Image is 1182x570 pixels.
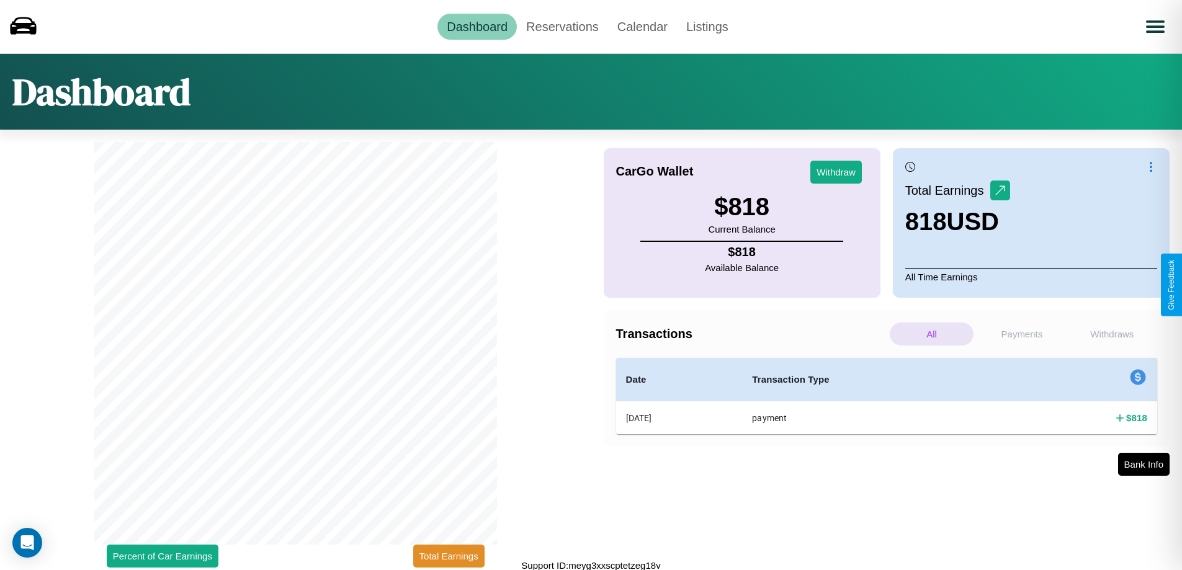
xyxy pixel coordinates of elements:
[1118,453,1170,476] button: Bank Info
[705,245,779,259] h4: $ 818
[626,372,733,387] h4: Date
[980,323,1063,345] p: Payments
[1126,411,1147,424] h4: $ 818
[905,179,990,202] p: Total Earnings
[708,221,775,238] p: Current Balance
[12,528,42,558] div: Open Intercom Messenger
[742,401,1010,435] th: payment
[708,193,775,221] h3: $ 818
[437,14,517,40] a: Dashboard
[616,164,694,179] h4: CarGo Wallet
[810,161,862,184] button: Withdraw
[413,545,485,568] button: Total Earnings
[677,14,738,40] a: Listings
[616,358,1158,434] table: simple table
[1167,260,1176,310] div: Give Feedback
[905,268,1157,285] p: All Time Earnings
[12,66,190,117] h1: Dashboard
[890,323,974,345] p: All
[905,208,1010,236] h3: 818 USD
[705,259,779,276] p: Available Balance
[616,401,743,435] th: [DATE]
[616,327,887,341] h4: Transactions
[517,14,608,40] a: Reservations
[1070,323,1154,345] p: Withdraws
[107,545,218,568] button: Percent of Car Earnings
[608,14,677,40] a: Calendar
[1138,9,1173,44] button: Open menu
[752,372,1000,387] h4: Transaction Type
